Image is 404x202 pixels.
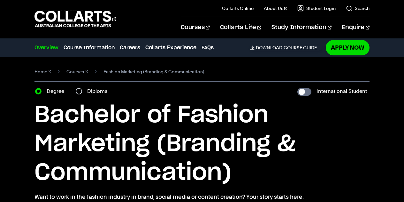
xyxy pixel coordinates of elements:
a: Enquire [342,17,370,38]
a: Student Login [297,5,336,12]
span: Fashion Marketing (Branding & Communication) [103,67,204,76]
a: Courses [181,17,210,38]
a: Collarts Life [220,17,261,38]
div: Go to homepage [34,10,116,28]
label: Diploma [87,87,111,96]
span: Download [256,45,282,51]
a: Study Information [271,17,332,38]
a: FAQs [202,44,214,52]
a: Courses [66,67,88,76]
label: International Student [316,87,367,96]
a: DownloadCourse Guide [250,45,322,51]
a: Search [346,5,370,12]
a: Collarts Experience [145,44,196,52]
a: Course Information [64,44,115,52]
a: Apply Now [326,40,370,55]
p: Want to work in the fashion industry in brand, social media or content creation? Your story start... [34,192,370,201]
label: Degree [47,87,68,96]
a: Home [34,67,51,76]
a: Collarts Online [222,5,254,12]
a: Overview [34,44,58,52]
h1: Bachelor of Fashion Marketing (Branding & Communication) [34,101,370,187]
a: About Us [264,5,287,12]
a: Careers [120,44,140,52]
